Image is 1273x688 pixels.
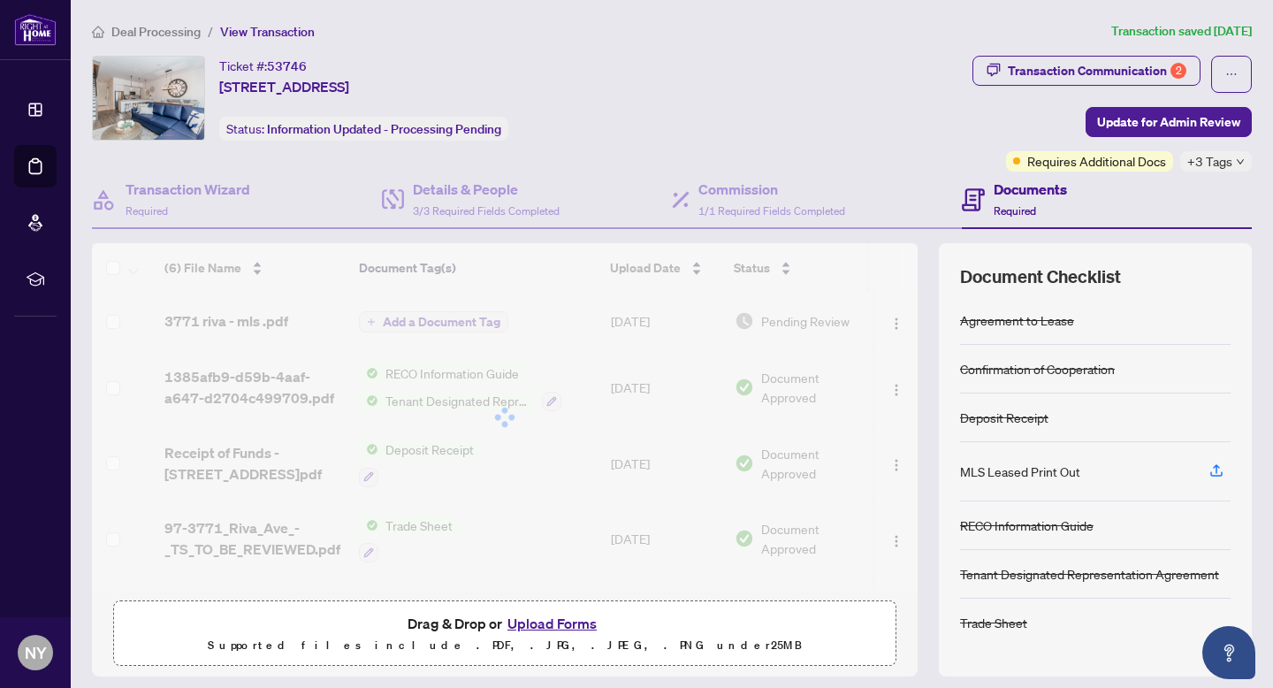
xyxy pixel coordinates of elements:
[1027,151,1166,171] span: Requires Additional Docs
[994,179,1067,200] h4: Documents
[219,76,349,97] span: [STREET_ADDRESS]
[1187,151,1232,172] span: +3 Tags
[960,359,1115,378] div: Confirmation of Cooperation
[1111,21,1252,42] article: Transaction saved [DATE]
[267,121,501,137] span: Information Updated - Processing Pending
[1097,108,1240,136] span: Update for Admin Review
[111,24,201,40] span: Deal Processing
[994,204,1036,218] span: Required
[698,179,845,200] h4: Commission
[960,564,1219,584] div: Tenant Designated Representation Agreement
[219,56,307,76] div: Ticket #:
[92,26,104,38] span: home
[1202,626,1255,679] button: Open asap
[125,635,885,656] p: Supported files include .PDF, .JPG, .JPEG, .PNG under 25 MB
[126,204,168,218] span: Required
[972,56,1201,86] button: Transaction Communication2
[1225,68,1238,80] span: ellipsis
[1086,107,1252,137] button: Update for Admin Review
[219,117,508,141] div: Status:
[14,13,57,46] img: logo
[960,516,1094,535] div: RECO Information Guide
[960,408,1048,427] div: Deposit Receipt
[25,640,47,665] span: NY
[1170,63,1186,79] div: 2
[1236,157,1245,166] span: down
[413,179,560,200] h4: Details & People
[93,57,204,140] img: IMG-N12330269_1.jpg
[267,58,307,74] span: 53746
[960,264,1121,289] span: Document Checklist
[960,462,1080,481] div: MLS Leased Print Out
[502,612,602,635] button: Upload Forms
[408,612,602,635] span: Drag & Drop or
[1008,57,1186,85] div: Transaction Communication
[413,204,560,218] span: 3/3 Required Fields Completed
[208,21,213,42] li: /
[126,179,250,200] h4: Transaction Wizard
[698,204,845,218] span: 1/1 Required Fields Completed
[960,310,1074,330] div: Agreement to Lease
[960,613,1027,632] div: Trade Sheet
[114,601,896,667] span: Drag & Drop orUpload FormsSupported files include .PDF, .JPG, .JPEG, .PNG under25MB
[220,24,315,40] span: View Transaction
